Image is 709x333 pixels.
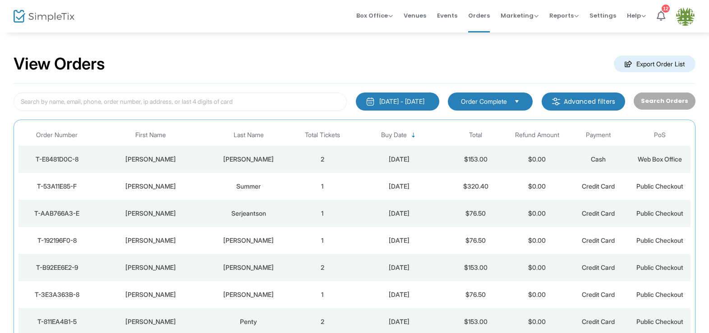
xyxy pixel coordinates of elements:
[208,209,290,218] div: Serjeantson
[614,55,695,72] m-button: Export Order List
[582,291,615,298] span: Credit Card
[97,317,203,326] div: David
[356,11,393,20] span: Box Office
[21,263,93,272] div: T-B92EE6E2-9
[445,173,506,200] td: $320.40
[638,155,682,163] span: Web Box Office
[355,263,443,272] div: 2025-09-12
[410,132,417,139] span: Sortable
[582,236,615,244] span: Credit Card
[97,155,203,164] div: Janet
[511,97,523,106] button: Select
[36,131,78,139] span: Order Number
[636,182,683,190] span: Public Checkout
[292,254,353,281] td: 2
[404,4,426,27] span: Venues
[208,182,290,191] div: Summer
[582,182,615,190] span: Credit Card
[506,173,568,200] td: $0.00
[627,11,646,20] span: Help
[14,54,105,74] h2: View Orders
[549,11,579,20] span: Reports
[468,4,490,27] span: Orders
[21,182,93,191] div: T-53A11E85-F
[21,236,93,245] div: T-192196F0-8
[636,209,683,217] span: Public Checkout
[234,131,264,139] span: Last Name
[582,318,615,325] span: Credit Card
[445,200,506,227] td: $76.50
[21,155,93,164] div: T-E8481D0C-8
[355,290,443,299] div: 2025-09-11
[445,254,506,281] td: $153.00
[582,209,615,217] span: Credit Card
[636,318,683,325] span: Public Checkout
[506,200,568,227] td: $0.00
[589,4,616,27] span: Settings
[636,291,683,298] span: Public Checkout
[97,236,203,245] div: Holly
[355,236,443,245] div: 2025-09-13
[355,317,443,326] div: 2025-09-11
[97,263,203,272] div: Katherine
[208,236,290,245] div: Seanor
[366,97,375,106] img: monthly
[662,5,670,13] div: 12
[208,263,290,272] div: Shaw
[506,125,568,146] th: Refund Amount
[654,131,666,139] span: PoS
[355,209,443,218] div: 2025-09-13
[355,182,443,191] div: 2025-09-13
[506,254,568,281] td: $0.00
[552,97,561,106] img: filter
[445,227,506,254] td: $76.50
[356,92,439,111] button: [DATE] - [DATE]
[208,317,290,326] div: Penty
[636,236,683,244] span: Public Checkout
[97,209,203,218] div: Marilyn
[586,131,611,139] span: Payment
[21,317,93,326] div: T-811EA4B1-5
[292,125,353,146] th: Total Tickets
[208,155,290,164] div: Mathiasen
[501,11,539,20] span: Marketing
[355,155,443,164] div: 2025-09-14
[591,155,606,163] span: Cash
[21,290,93,299] div: T-3E3A363B-8
[21,209,93,218] div: T-AAB766A3-E
[292,227,353,254] td: 1
[506,146,568,173] td: $0.00
[461,97,507,106] span: Order Complete
[437,4,457,27] span: Events
[292,200,353,227] td: 1
[445,281,506,308] td: $76.50
[292,281,353,308] td: 1
[582,264,615,271] span: Credit Card
[292,146,353,173] td: 2
[14,92,347,111] input: Search by name, email, phone, order number, ip address, or last 4 digits of card
[97,182,203,191] div: Christoph
[542,92,625,111] m-button: Advanced filters
[135,131,166,139] span: First Name
[292,173,353,200] td: 1
[208,290,290,299] div: Michalak
[636,264,683,271] span: Public Checkout
[379,97,424,106] div: [DATE] - [DATE]
[445,125,506,146] th: Total
[381,131,407,139] span: Buy Date
[506,227,568,254] td: $0.00
[506,281,568,308] td: $0.00
[97,290,203,299] div: Leslie
[445,146,506,173] td: $153.00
